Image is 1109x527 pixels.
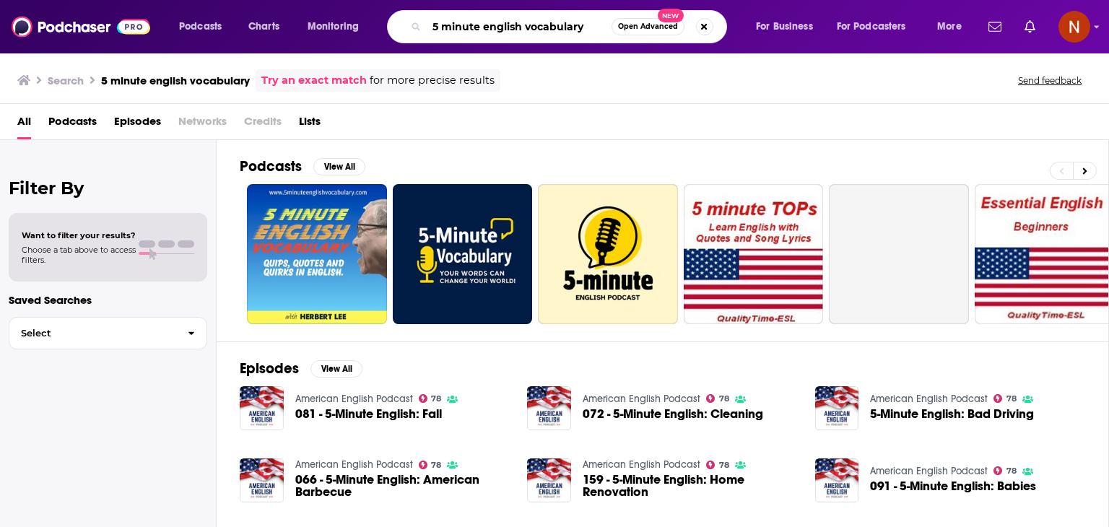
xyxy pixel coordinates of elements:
[937,17,962,37] span: More
[240,360,299,378] h2: Episodes
[240,157,302,175] h2: Podcasts
[239,15,288,38] a: Charts
[308,17,359,37] span: Monitoring
[612,18,684,35] button: Open AdvancedNew
[370,72,495,89] span: for more precise results
[9,317,207,349] button: Select
[179,17,222,37] span: Podcasts
[527,458,571,502] img: 159 - 5-Minute English: Home Renovation
[527,386,571,430] img: 072 - 5-Minute English: Cleaning
[9,328,176,338] span: Select
[114,110,161,139] a: Episodes
[815,458,859,502] img: 091 - 5-Minute English: Babies
[9,178,207,199] h2: Filter By
[756,17,813,37] span: For Business
[48,74,84,87] h3: Search
[1006,468,1017,474] span: 78
[618,23,678,30] span: Open Advanced
[244,110,282,139] span: Credits
[22,230,136,240] span: Want to filter your results?
[983,14,1007,39] a: Show notifications dropdown
[295,408,442,420] a: 081 - 5-Minute English: Fall
[48,110,97,139] a: Podcasts
[431,396,441,402] span: 78
[837,17,906,37] span: For Podcasters
[583,458,700,471] a: American English Podcast
[178,110,227,139] span: Networks
[870,480,1036,492] a: 091 - 5-Minute English: Babies
[17,110,31,139] a: All
[993,394,1017,403] a: 78
[299,110,321,139] a: Lists
[295,458,413,471] a: American English Podcast
[295,474,510,498] a: 066 - 5-Minute English: American Barbecue
[1019,14,1041,39] a: Show notifications dropdown
[706,394,729,403] a: 78
[719,462,729,469] span: 78
[583,474,798,498] a: 159 - 5-Minute English: Home Renovation
[295,393,413,405] a: American English Podcast
[927,15,980,38] button: open menu
[583,408,763,420] a: 072 - 5-Minute English: Cleaning
[1014,74,1086,87] button: Send feedback
[169,15,240,38] button: open menu
[9,293,207,307] p: Saved Searches
[419,461,442,469] a: 78
[310,360,362,378] button: View All
[1006,396,1017,402] span: 78
[746,15,831,38] button: open menu
[658,9,684,22] span: New
[719,396,729,402] span: 78
[1058,11,1090,43] button: Show profile menu
[993,466,1017,475] a: 78
[427,15,612,38] input: Search podcasts, credits, & more...
[240,157,365,175] a: PodcastsView All
[815,386,859,430] img: 5-Minute English: Bad Driving
[870,465,988,477] a: American English Podcast
[240,458,284,502] img: 066 - 5-Minute English: American Barbecue
[431,462,441,469] span: 78
[401,10,741,43] div: Search podcasts, credits, & more...
[101,74,250,87] h3: 5 minute english vocabulary
[313,158,365,175] button: View All
[870,393,988,405] a: American English Podcast
[248,17,279,37] span: Charts
[1058,11,1090,43] span: Logged in as AdelNBM
[240,360,362,378] a: EpisodesView All
[22,245,136,265] span: Choose a tab above to access filters.
[827,15,927,38] button: open menu
[706,461,729,469] a: 78
[297,15,378,38] button: open menu
[240,386,284,430] img: 081 - 5-Minute English: Fall
[1058,11,1090,43] img: User Profile
[870,408,1034,420] a: 5-Minute English: Bad Driving
[261,72,367,89] a: Try an exact match
[419,394,442,403] a: 78
[583,393,700,405] a: American English Podcast
[12,13,150,40] img: Podchaser - Follow, Share and Rate Podcasts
